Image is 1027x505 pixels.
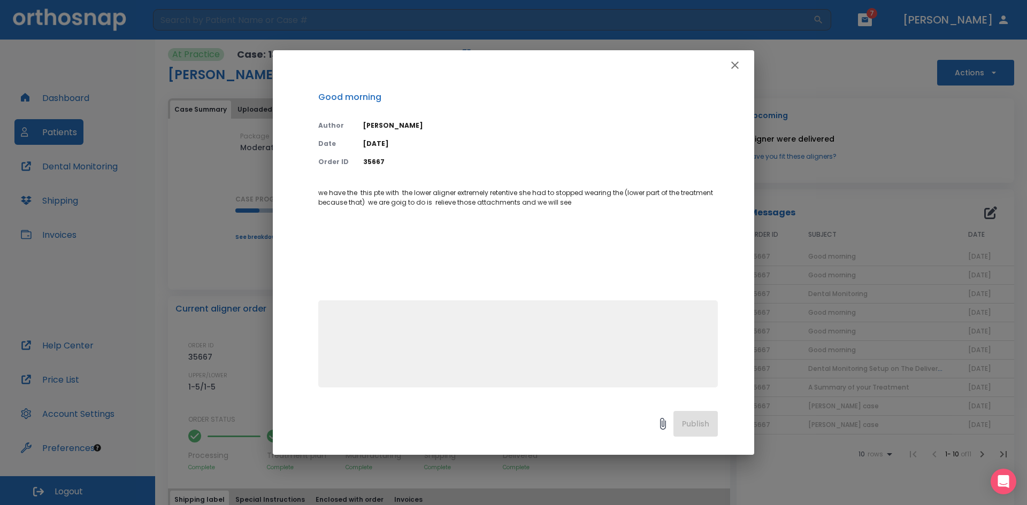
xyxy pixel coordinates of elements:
div: Open Intercom Messenger [991,469,1016,494]
p: Author [318,121,350,130]
p: 35667 [363,157,718,167]
p: Order ID [318,157,350,167]
span: we have the this pte with the lower aligner extremely retentive she had to stopped wearing the (l... [318,188,715,207]
p: Date [318,139,350,149]
p: [PERSON_NAME] [363,121,718,130]
p: Good morning [318,91,718,104]
p: [DATE] [363,139,718,149]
